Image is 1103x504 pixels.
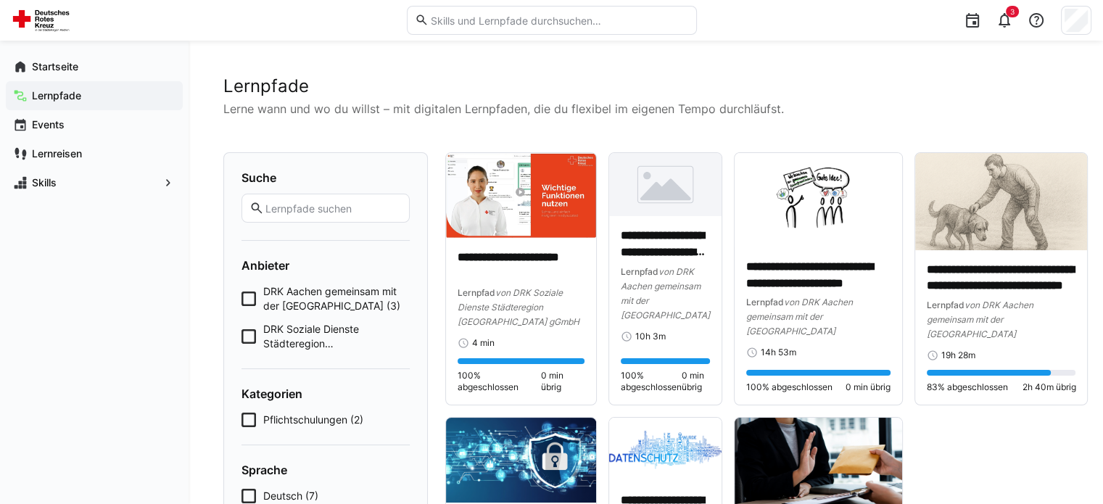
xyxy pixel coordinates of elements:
[263,284,410,313] span: DRK Aachen gemeinsam mit der [GEOGRAPHIC_DATA] (3)
[621,370,682,393] span: 100% abgeschlossen
[264,202,402,215] input: Lernpfade suchen
[927,381,1008,393] span: 83% abgeschlossen
[609,418,722,481] img: image
[241,463,410,477] h4: Sprache
[746,297,784,307] span: Lernpfad
[429,14,688,27] input: Skills und Lernpfade durchsuchen…
[927,299,964,310] span: Lernpfad
[241,387,410,401] h4: Kategorien
[446,418,596,503] img: image
[446,153,596,238] img: image
[621,266,658,277] span: Lernpfad
[1022,381,1075,393] span: 2h 40m übrig
[915,153,1088,250] img: image
[761,347,796,358] span: 14h 53m
[241,258,410,273] h4: Anbieter
[941,350,975,361] span: 19h 28m
[927,299,1033,339] span: von DRK Aachen gemeinsam mit der [GEOGRAPHIC_DATA]
[541,370,584,393] span: 0 min übrig
[263,322,410,351] span: DRK Soziale Dienste Städteregion [GEOGRAPHIC_DATA] gGmbH (4)
[472,337,495,349] span: 4 min
[458,287,495,298] span: Lernpfad
[846,381,891,393] span: 0 min übrig
[263,489,318,503] span: Deutsch (7)
[223,100,1068,117] p: Lerne wann und wo du willst – mit digitalen Lernpfaden, die du flexibel im eigenen Tempo durchläu...
[263,413,363,427] span: Pflichtschulungen (2)
[458,370,541,393] span: 100% abgeschlossen
[735,153,902,247] img: image
[635,331,666,342] span: 10h 3m
[609,153,722,216] img: image
[746,381,833,393] span: 100% abgeschlossen
[621,266,710,321] span: von DRK Aachen gemeinsam mit der [GEOGRAPHIC_DATA]
[241,170,410,185] h4: Suche
[223,75,1068,97] h2: Lernpfade
[746,297,853,336] span: von DRK Aachen gemeinsam mit der [GEOGRAPHIC_DATA]
[682,370,710,393] span: 0 min übrig
[1010,7,1015,16] span: 3
[458,287,579,327] span: von DRK Soziale Dienste Städteregion [GEOGRAPHIC_DATA] gGmbH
